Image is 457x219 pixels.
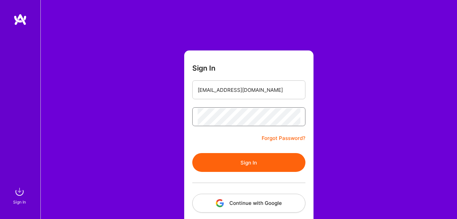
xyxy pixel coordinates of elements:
[192,194,305,213] button: Continue with Google
[216,199,224,207] img: icon
[192,153,305,172] button: Sign In
[14,185,26,206] a: sign inSign In
[262,134,305,142] a: Forgot Password?
[13,185,26,198] img: sign in
[13,198,26,206] div: Sign In
[192,64,216,72] h3: Sign In
[13,13,27,26] img: logo
[198,81,300,99] input: Email...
